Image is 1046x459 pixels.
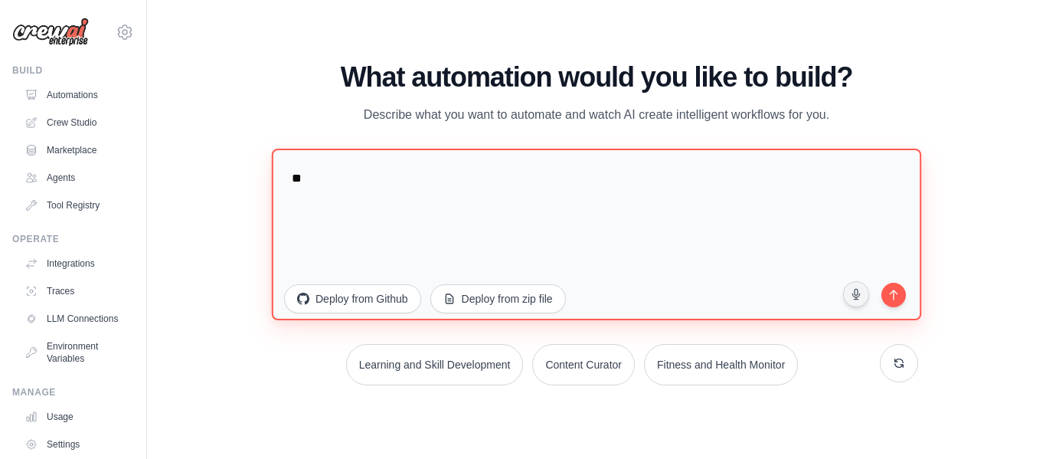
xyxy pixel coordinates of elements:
a: Agents [18,166,134,190]
a: Usage [18,405,134,429]
a: LLM Connections [18,307,134,331]
a: Marketplace [18,138,134,162]
h1: What automation would you like to build? [275,62,918,93]
img: Logo [12,18,89,47]
a: Settings [18,432,134,457]
a: Environment Variables [18,334,134,371]
a: Traces [18,279,134,303]
a: Tool Registry [18,193,134,218]
button: Deploy from Github [284,284,421,313]
button: Fitness and Health Monitor [644,344,798,385]
iframe: Chat Widget [969,385,1046,459]
button: Learning and Skill Development [346,344,524,385]
button: Content Curator [532,344,635,385]
div: וידג'ט של צ'אט [969,385,1046,459]
a: Crew Studio [18,110,134,135]
button: Deploy from zip file [430,284,566,313]
p: Describe what you want to automate and watch AI create intelligent workflows for you. [339,105,854,125]
div: Manage [12,386,134,398]
div: Operate [12,233,134,245]
a: Integrations [18,251,134,276]
a: Automations [18,83,134,107]
div: Build [12,64,134,77]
